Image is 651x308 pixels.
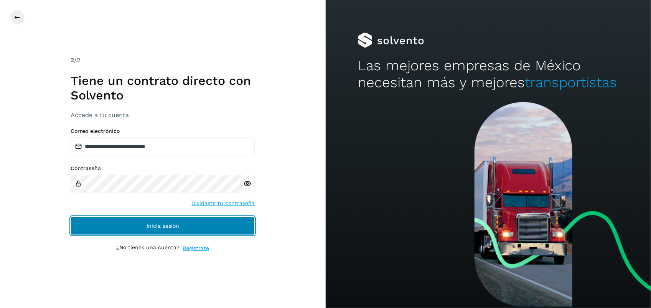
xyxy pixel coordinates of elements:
[71,128,255,134] label: Correo electrónico
[116,244,180,252] p: ¿No tienes una cuenta?
[358,57,618,91] h2: Las mejores empresas de México necesitan más y mejores
[525,74,617,91] span: transportistas
[71,217,255,235] button: Inicia sesión
[71,111,255,119] h3: Accede a tu cuenta
[71,73,255,103] h1: Tiene un contrato directo con Solvento
[147,223,179,229] span: Inicia sesión
[71,165,255,172] label: Contraseña
[71,56,255,65] div: /2
[71,56,74,64] span: 2
[191,199,255,207] a: Olvidaste tu contraseña
[183,244,209,252] a: Regístrate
